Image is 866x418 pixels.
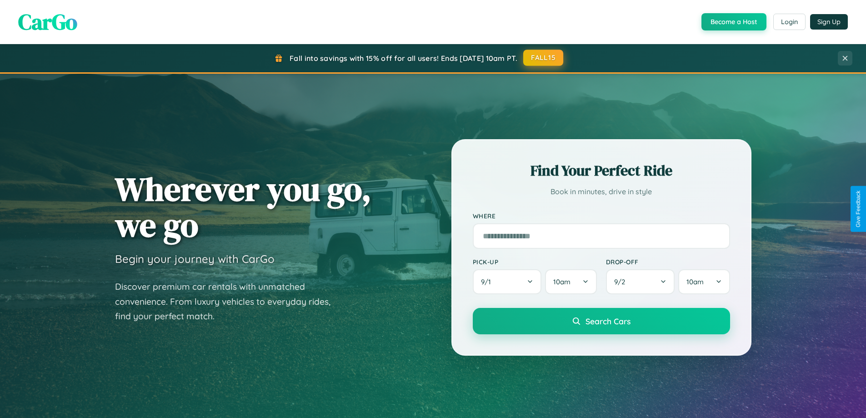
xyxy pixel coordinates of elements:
label: Drop-off [606,258,730,266]
span: Fall into savings with 15% off for all users! Ends [DATE] 10am PT. [290,54,517,63]
button: 9/2 [606,269,675,294]
label: Where [473,212,730,220]
button: 9/1 [473,269,542,294]
button: Search Cars [473,308,730,334]
span: CarGo [18,7,77,37]
span: 10am [553,277,571,286]
label: Pick-up [473,258,597,266]
span: Search Cars [586,316,631,326]
p: Book in minutes, drive in style [473,185,730,198]
h3: Begin your journey with CarGo [115,252,275,266]
h1: Wherever you go, we go [115,171,371,243]
div: Give Feedback [855,191,861,227]
button: FALL15 [523,50,563,66]
button: Sign Up [810,14,848,30]
button: Become a Host [701,13,766,30]
h2: Find Your Perfect Ride [473,161,730,181]
p: Discover premium car rentals with unmatched convenience. From luxury vehicles to everyday rides, ... [115,279,342,324]
span: 9 / 2 [614,277,630,286]
span: 10am [686,277,704,286]
span: 9 / 1 [481,277,496,286]
button: 10am [678,269,730,294]
button: Login [773,14,806,30]
button: 10am [545,269,596,294]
